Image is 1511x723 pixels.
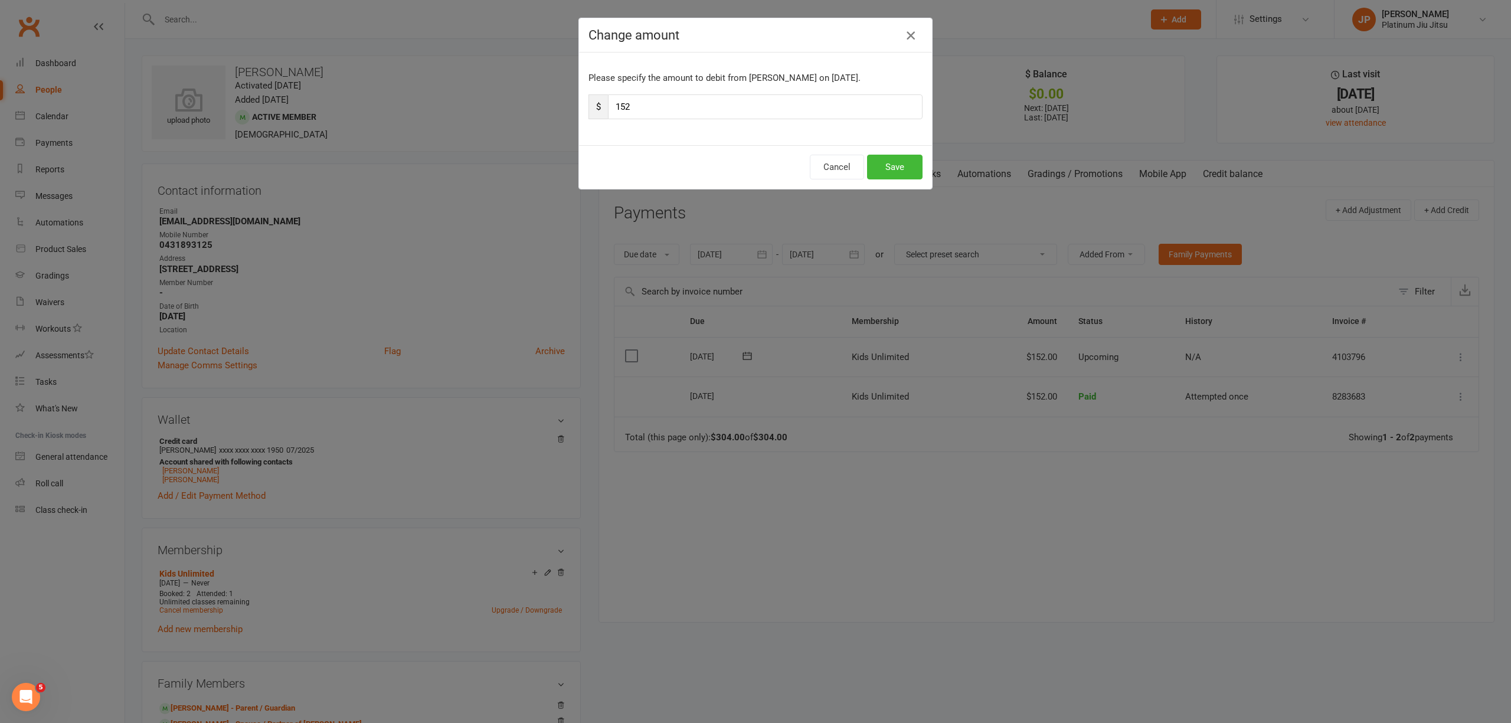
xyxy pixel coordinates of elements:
[901,26,920,45] button: Close
[588,28,923,42] h4: Change amount
[810,155,864,179] button: Cancel
[36,683,45,692] span: 5
[588,94,608,119] span: $
[588,71,923,85] p: Please specify the amount to debit from [PERSON_NAME] on [DATE].
[12,683,40,711] iframe: Intercom live chat
[867,155,923,179] button: Save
